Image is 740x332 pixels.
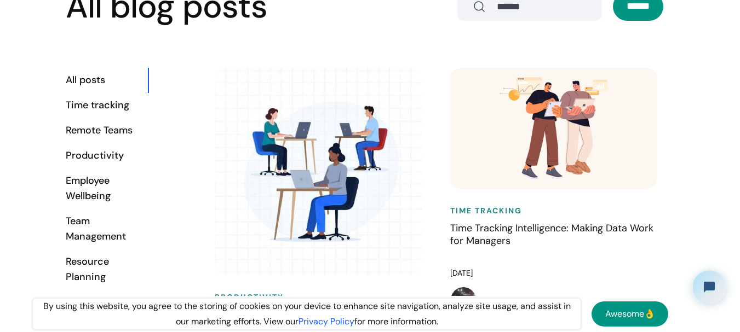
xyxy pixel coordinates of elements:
[215,292,428,303] h6: Productivity
[66,148,148,164] div: Productivity
[66,295,148,310] div: Invoicing
[450,266,664,281] div: [DATE]
[450,287,664,313] a: [PERSON_NAME]
[66,214,148,244] div: Team Management
[485,294,548,305] h5: [PERSON_NAME]
[33,299,581,329] div: By using this website, you agree to the storing of cookies on your device to enhance site navigat...
[66,173,148,204] div: Employee Wellbeing
[66,73,148,88] div: All posts
[450,205,664,217] h6: Time Tracking
[450,222,664,260] h4: Time Tracking Intelligence: Making Data Work for Managers
[66,123,148,138] div: Remote Teams
[684,261,735,313] iframe: Tidio Chat
[299,316,354,327] a: Privacy Policy
[66,254,148,285] div: Resource Planning
[592,301,668,327] a: Awesome👌
[66,98,148,113] div: Time tracking
[450,68,664,281] a: Time TrackingTime Tracking Intelligence: Making Data Work for Managers[DATE]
